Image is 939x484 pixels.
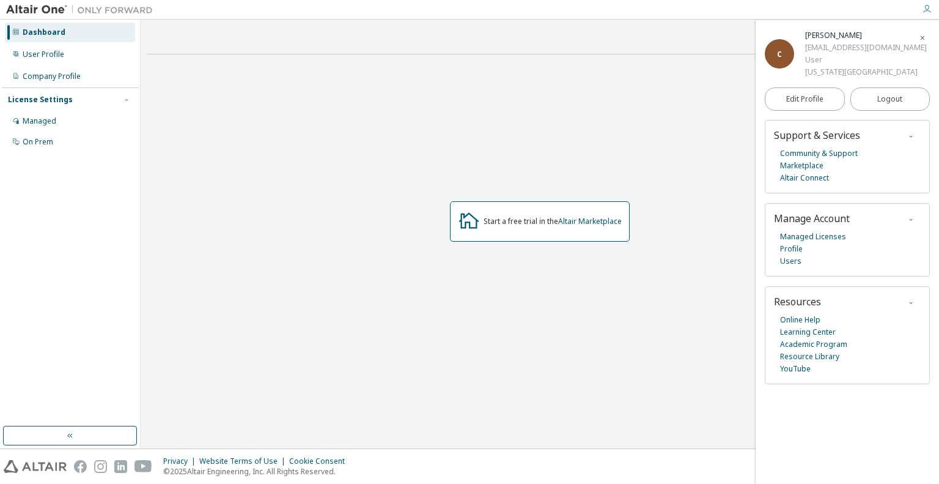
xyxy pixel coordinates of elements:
[805,29,927,42] div: Corey Cooper
[6,4,159,16] img: Altair One
[23,72,81,81] div: Company Profile
[780,338,847,351] a: Academic Program
[780,243,803,255] a: Profile
[163,466,352,477] p: © 2025 Altair Engineering, Inc. All Rights Reserved.
[23,137,53,147] div: On Prem
[780,326,836,338] a: Learning Center
[23,50,64,59] div: User Profile
[774,212,850,225] span: Manage Account
[780,147,858,160] a: Community & Support
[780,255,801,267] a: Users
[805,66,927,78] div: [US_STATE][GEOGRAPHIC_DATA]
[94,460,107,473] img: instagram.svg
[114,460,127,473] img: linkedin.svg
[8,95,73,105] div: License Settings
[780,231,846,243] a: Managed Licenses
[289,456,352,466] div: Cookie Consent
[774,128,860,142] span: Support & Services
[558,216,622,226] a: Altair Marketplace
[23,116,56,126] div: Managed
[850,87,930,111] button: Logout
[780,351,839,363] a: Resource Library
[484,217,622,226] div: Start a free trial in the
[74,460,87,473] img: facebook.svg
[765,87,845,111] a: Edit Profile
[134,460,152,473] img: youtube.svg
[877,93,902,105] span: Logout
[805,54,927,66] div: User
[805,42,927,54] div: [EMAIL_ADDRESS][DOMAIN_NAME]
[780,160,823,172] a: Marketplace
[163,456,199,466] div: Privacy
[774,295,821,308] span: Resources
[780,172,829,184] a: Altair Connect
[780,363,811,375] a: YouTube
[780,314,820,326] a: Online Help
[23,28,65,37] div: Dashboard
[777,49,782,59] span: C
[199,456,289,466] div: Website Terms of Use
[4,460,67,473] img: altair_logo.svg
[786,94,823,104] span: Edit Profile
